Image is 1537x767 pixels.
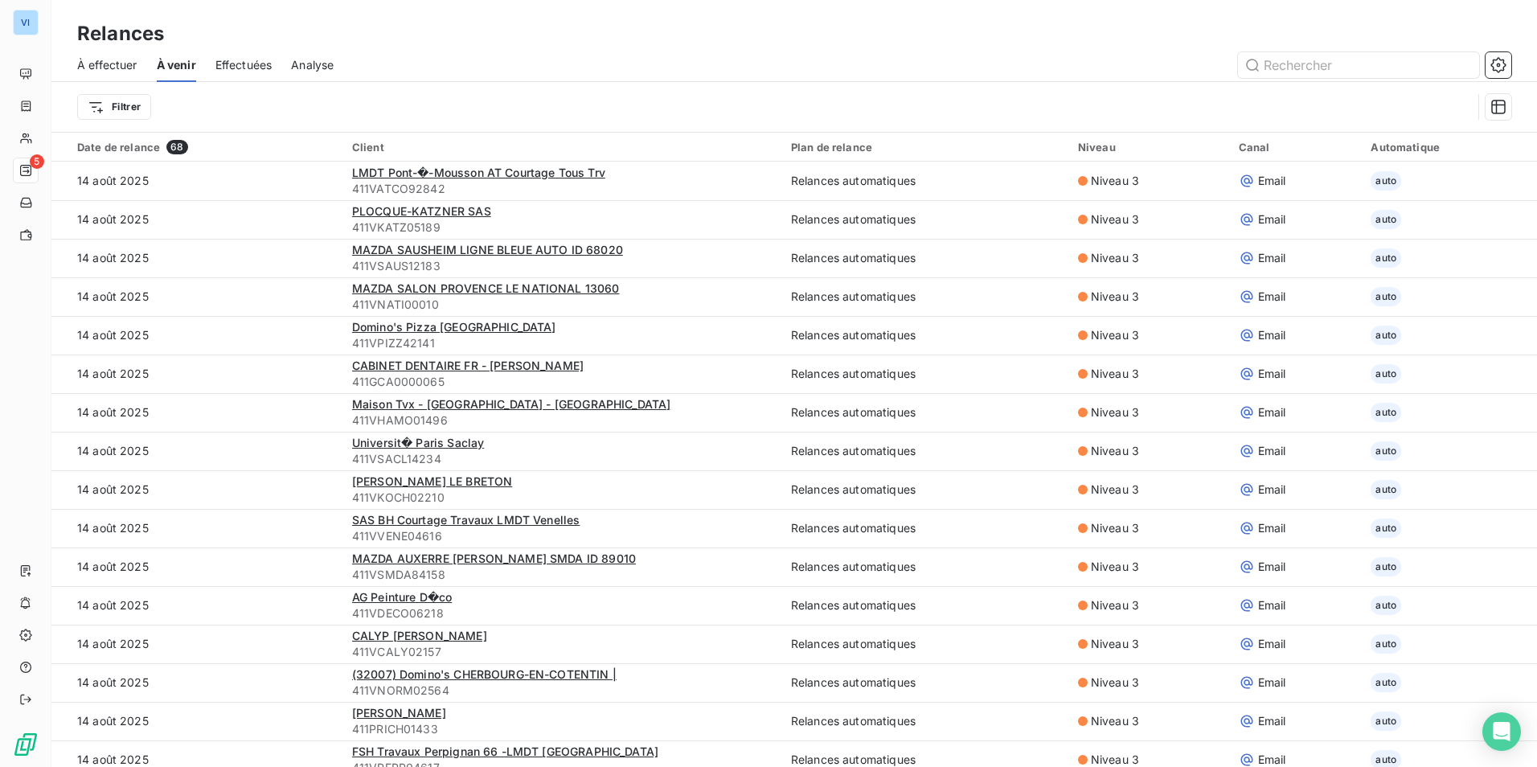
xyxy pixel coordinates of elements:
[51,316,342,355] td: 14 août 2025
[1258,636,1286,652] span: Email
[352,706,446,720] span: [PERSON_NAME]
[1091,173,1139,189] span: Niveau 3
[781,277,1068,316] td: Relances automatiques
[352,552,636,565] span: MAZDA AUXERRE [PERSON_NAME] SMDA ID 89010
[781,470,1068,509] td: Relances automatiques
[352,374,772,390] span: 411GCA0000065
[781,548,1068,586] td: Relances automatiques
[77,57,137,73] span: À effectuer
[1091,211,1139,228] span: Niveau 3
[51,355,342,393] td: 14 août 2025
[1238,52,1479,78] input: Rechercher
[1371,596,1401,615] span: auto
[352,397,671,411] span: Maison Tvx - [GEOGRAPHIC_DATA] - [GEOGRAPHIC_DATA]
[352,436,484,449] span: Universit� Paris Saclay
[1258,675,1286,691] span: Email
[1258,289,1286,305] span: Email
[1091,520,1139,536] span: Niveau 3
[1091,559,1139,575] span: Niveau 3
[1371,673,1401,692] span: auto
[51,663,342,702] td: 14 août 2025
[1258,520,1286,536] span: Email
[1482,712,1521,751] div: Open Intercom Messenger
[352,744,658,758] span: FSH Travaux Perpignan 66 -LMDT [GEOGRAPHIC_DATA]
[1258,327,1286,343] span: Email
[781,355,1068,393] td: Relances automatiques
[1258,250,1286,266] span: Email
[1091,675,1139,691] span: Niveau 3
[51,277,342,316] td: 14 août 2025
[352,359,584,372] span: CABINET DENTAIRE FR - [PERSON_NAME]
[1078,141,1219,154] div: Niveau
[352,412,772,429] span: 411VHAMO01496
[166,140,187,154] span: 68
[781,663,1068,702] td: Relances automatiques
[781,432,1068,470] td: Relances automatiques
[781,702,1068,740] td: Relances automatiques
[352,281,620,295] span: MAZDA SALON PROVENCE LE NATIONAL 13060
[1091,289,1139,305] span: Niveau 3
[1091,366,1139,382] span: Niveau 3
[13,10,39,35] div: VI
[781,162,1068,200] td: Relances automatiques
[1258,713,1286,729] span: Email
[1258,211,1286,228] span: Email
[352,590,452,604] span: AG Peinture D�co
[1371,141,1527,154] div: Automatique
[1258,173,1286,189] span: Email
[1258,366,1286,382] span: Email
[352,605,772,621] span: 411VDECO06218
[1371,171,1401,191] span: auto
[1258,559,1286,575] span: Email
[791,141,1059,154] div: Plan de relance
[1258,597,1286,613] span: Email
[1091,597,1139,613] span: Niveau 3
[352,474,512,488] span: [PERSON_NAME] LE BRETON
[51,548,342,586] td: 14 août 2025
[51,393,342,432] td: 14 août 2025
[1371,712,1401,731] span: auto
[51,702,342,740] td: 14 août 2025
[1239,141,1352,154] div: Canal
[77,19,164,48] h3: Relances
[352,243,623,256] span: MAZDA SAUSHEIM LIGNE BLEUE AUTO ID 68020
[77,94,151,120] button: Filtrer
[352,141,384,154] span: Client
[215,57,273,73] span: Effectuées
[352,320,556,334] span: Domino's Pizza [GEOGRAPHIC_DATA]
[51,200,342,239] td: 14 août 2025
[352,567,772,583] span: 411VSMDA84158
[352,181,772,197] span: 411VATCO92842
[352,219,772,236] span: 411VKATZ05189
[352,335,772,351] span: 411VPIZZ42141
[51,509,342,548] td: 14 août 2025
[51,162,342,200] td: 14 août 2025
[1371,441,1401,461] span: auto
[1371,287,1401,306] span: auto
[1371,326,1401,345] span: auto
[352,683,772,699] span: 411VNORM02564
[13,732,39,757] img: Logo LeanPay
[1371,519,1401,538] span: auto
[781,239,1068,277] td: Relances automatiques
[352,166,605,179] span: LMDT Pont-�-Mousson AT Courtage Tous Trv
[781,625,1068,663] td: Relances automatiques
[352,721,772,737] span: 411PRICH01433
[1371,248,1401,268] span: auto
[352,258,772,274] span: 411VSAUS12183
[352,490,772,506] span: 411VKOCH02210
[352,451,772,467] span: 411VSACL14234
[1091,250,1139,266] span: Niveau 3
[352,644,772,660] span: 411VCALY02157
[1091,327,1139,343] span: Niveau 3
[51,625,342,663] td: 14 août 2025
[291,57,334,73] span: Analyse
[781,586,1068,625] td: Relances automatiques
[1371,480,1401,499] span: auto
[352,629,487,642] span: CALYP [PERSON_NAME]
[1258,443,1286,459] span: Email
[51,470,342,509] td: 14 août 2025
[51,239,342,277] td: 14 août 2025
[352,513,580,527] span: SAS BH Courtage Travaux LMDT Venelles
[1371,634,1401,654] span: auto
